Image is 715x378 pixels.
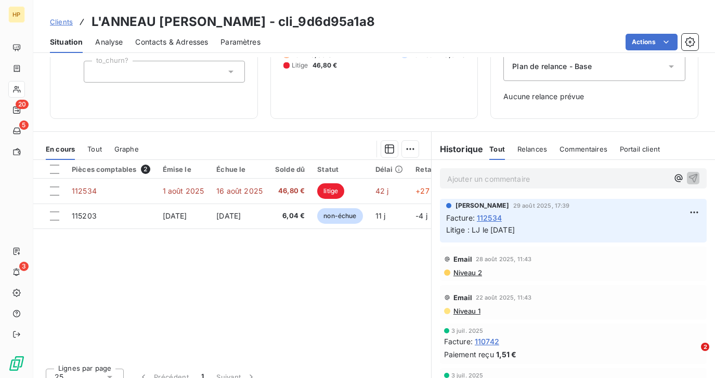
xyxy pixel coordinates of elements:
span: Litige : LJ le [DATE] [446,225,515,234]
span: 20 [16,100,29,109]
span: 3 [19,262,29,271]
span: [PERSON_NAME] [456,201,509,210]
span: Aucune relance prévue [503,91,685,102]
span: Email [453,293,473,302]
span: 110742 [475,336,499,347]
span: 1 août 2025 [163,186,204,195]
span: Contacts & Adresses [135,37,208,47]
span: 2 [141,165,150,174]
span: 112534 [72,186,97,195]
span: Tout [87,145,102,153]
span: [DATE] [163,211,187,220]
span: Tout [489,145,505,153]
span: 46,80 € [313,61,337,70]
span: 3 juil. 2025 [451,328,484,334]
button: Actions [626,34,678,50]
span: Situation [50,37,83,47]
span: Facture : [446,212,475,223]
div: Retard [415,165,449,173]
span: Analyse [95,37,123,47]
iframe: Intercom live chat [680,343,705,368]
div: Pièces comptables [72,165,150,174]
span: 115203 [72,211,97,220]
span: non-échue [317,208,362,224]
span: Plan de relance - Base [512,61,592,72]
h3: L'ANNEAU [PERSON_NAME] - cli_9d6d95a1a8 [92,12,375,31]
span: Niveau 2 [452,268,482,277]
div: Échue le [216,165,263,173]
span: litige [317,183,344,199]
div: Statut [317,165,362,173]
span: Facture : [444,336,473,347]
a: Clients [50,17,73,27]
span: 28 août 2025, 11:43 [476,256,532,262]
h6: Historique [432,143,484,155]
span: 29 août 2025, 17:39 [513,203,570,209]
span: [DATE] [216,211,241,220]
span: 6,04 € [275,211,305,221]
span: 46,80 € [275,186,305,196]
span: 2 [701,343,709,351]
div: HP [8,6,25,23]
div: Émise le [163,165,204,173]
div: Solde dû [275,165,305,173]
span: 112534 [477,212,502,223]
span: -4 j [415,211,427,220]
input: Ajouter une valeur [93,67,101,76]
span: Clients [50,18,73,26]
span: Niveau 1 [452,307,480,315]
span: 22 août 2025, 11:43 [476,294,532,301]
span: 5 [19,120,29,130]
span: Graphe [114,145,139,153]
span: 1,51 € [496,349,517,360]
span: Paiement reçu [444,349,494,360]
span: Portail client [620,145,660,153]
span: Paramètres [220,37,261,47]
img: Logo LeanPay [8,355,25,372]
span: Email [453,255,473,263]
span: Commentaires [560,145,607,153]
div: Délai [375,165,404,173]
span: 16 août 2025 [216,186,263,195]
span: +27 j [415,186,433,195]
span: Relances [517,145,547,153]
span: Litige [292,61,308,70]
span: En cours [46,145,75,153]
span: 11 j [375,211,386,220]
span: 42 j [375,186,389,195]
